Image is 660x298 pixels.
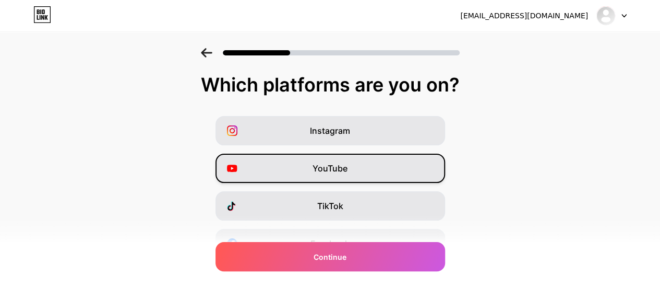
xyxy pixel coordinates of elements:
span: Twitter/X [312,275,348,288]
div: Which platforms are you on? [10,74,650,95]
div: [EMAIL_ADDRESS][DOMAIN_NAME] [460,10,588,21]
span: Instagram [310,124,350,137]
span: Facebook [310,237,350,250]
span: TikTok [317,200,343,212]
img: Bravura Security [596,6,616,26]
span: YouTube [313,162,347,175]
span: Continue [314,251,346,262]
